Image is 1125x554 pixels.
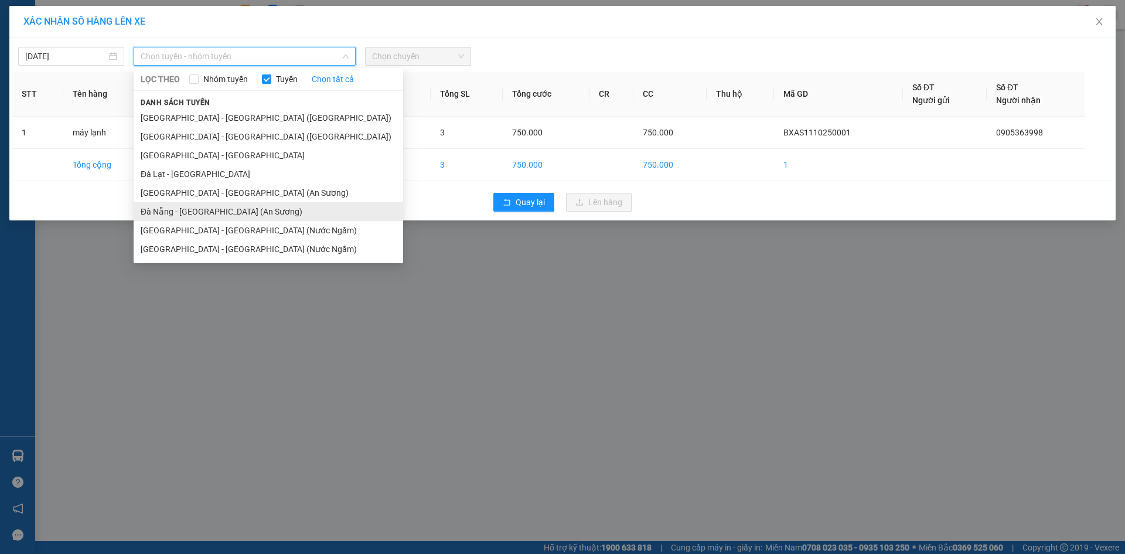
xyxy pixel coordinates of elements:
[134,165,403,183] li: Đà Lạt - [GEOGRAPHIC_DATA]
[141,47,349,65] span: Chọn tuyến - nhóm tuyến
[566,193,632,212] button: uploadLên hàng
[141,73,180,86] span: LỌC THEO
[134,108,403,127] li: [GEOGRAPHIC_DATA] - [GEOGRAPHIC_DATA] ([GEOGRAPHIC_DATA])
[503,149,589,181] td: 750.000
[342,53,349,60] span: down
[1083,6,1116,39] button: Close
[774,72,902,117] th: Mã GD
[134,146,403,165] li: [GEOGRAPHIC_DATA] - [GEOGRAPHIC_DATA]
[516,196,545,209] span: Quay lại
[774,149,902,181] td: 1
[503,198,511,208] span: rollback
[134,97,217,108] span: Danh sách tuyến
[912,83,935,92] span: Số ĐT
[372,47,464,65] span: Chọn chuyến
[1095,17,1104,26] span: close
[134,240,403,259] li: [GEOGRAPHIC_DATA] - [GEOGRAPHIC_DATA] (Nước Ngầm)
[512,128,543,137] span: 750.000
[199,73,253,86] span: Nhóm tuyến
[12,117,63,149] td: 1
[12,72,63,117] th: STT
[633,149,707,181] td: 750.000
[312,73,354,86] a: Chọn tất cả
[783,128,851,137] span: BXAS1110250001
[707,72,774,117] th: Thu hộ
[996,96,1041,105] span: Người nhận
[996,128,1043,137] span: 0905363998
[23,16,145,27] span: XÁC NHẬN SỐ HÀNG LÊN XE
[63,72,149,117] th: Tên hàng
[431,149,503,181] td: 3
[63,117,149,149] td: máy lạnh
[912,96,950,105] span: Người gửi
[493,193,554,212] button: rollbackQuay lại
[63,149,149,181] td: Tổng cộng
[996,83,1018,92] span: Số ĐT
[271,73,302,86] span: Tuyến
[589,72,633,117] th: CR
[440,128,445,137] span: 3
[431,72,503,117] th: Tổng SL
[643,128,673,137] span: 750.000
[134,202,403,221] li: Đà Nẵng - [GEOGRAPHIC_DATA] (An Sương)
[25,50,107,63] input: 11/10/2025
[134,221,403,240] li: [GEOGRAPHIC_DATA] - [GEOGRAPHIC_DATA] (Nước Ngầm)
[134,127,403,146] li: [GEOGRAPHIC_DATA] - [GEOGRAPHIC_DATA] ([GEOGRAPHIC_DATA])
[633,72,707,117] th: CC
[134,183,403,202] li: [GEOGRAPHIC_DATA] - [GEOGRAPHIC_DATA] (An Sương)
[503,72,589,117] th: Tổng cước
